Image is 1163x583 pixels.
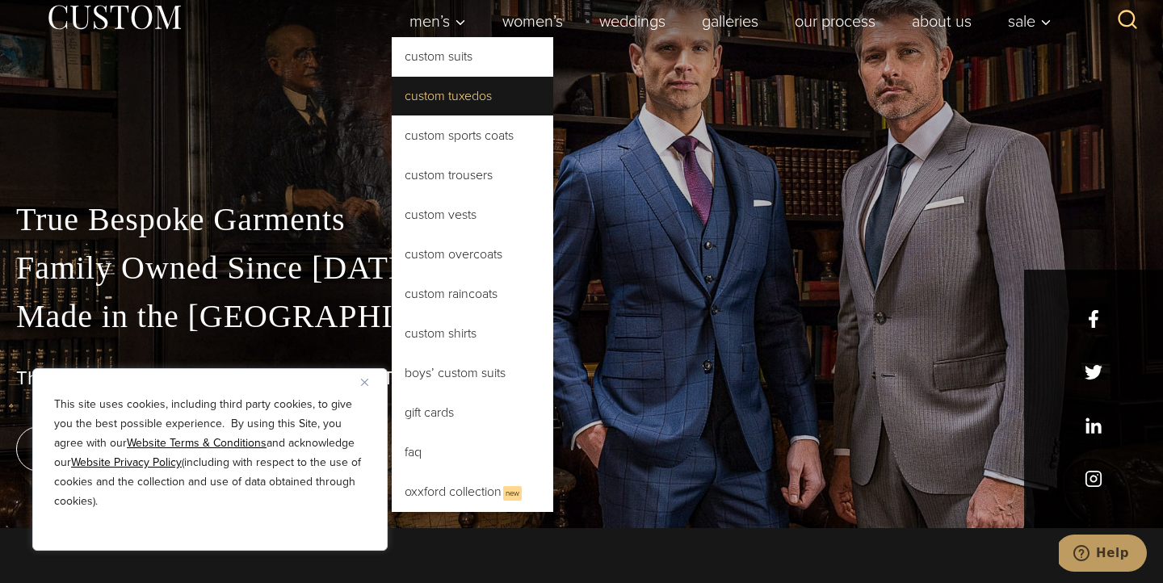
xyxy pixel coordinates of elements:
a: Website Terms & Conditions [127,434,267,451]
img: Close [361,379,368,386]
a: weddings [581,5,684,37]
p: True Bespoke Garments Family Owned Since [DATE] Made in the [GEOGRAPHIC_DATA] [16,195,1147,341]
a: Boys’ Custom Suits [392,354,553,392]
a: Our Process [777,5,894,37]
a: Oxxford CollectionNew [392,472,553,512]
a: Custom Trousers [392,156,553,195]
iframe: Opens a widget where you can chat to one of our agents [1059,535,1147,575]
button: Sale sub menu toggle [990,5,1060,37]
nav: Primary Navigation [392,5,1060,37]
a: Gift Cards [392,393,553,432]
h1: The Best Custom Suits [GEOGRAPHIC_DATA] Has to Offer [16,367,1147,390]
a: Custom Vests [392,195,553,234]
a: Custom Overcoats [392,235,553,274]
p: This site uses cookies, including third party cookies, to give you the best possible experience. ... [54,395,366,511]
a: Galleries [684,5,777,37]
a: About Us [894,5,990,37]
a: FAQ [392,433,553,472]
a: Custom Raincoats [392,275,553,313]
button: View Search Form [1108,2,1147,40]
a: book an appointment [16,426,242,472]
a: Website Privacy Policy [71,454,182,471]
button: Close [361,372,380,392]
button: Men’s sub menu toggle [392,5,485,37]
a: Custom Suits [392,37,553,76]
a: Custom Tuxedos [392,77,553,115]
span: New [503,486,522,501]
a: Custom Sports Coats [392,116,553,155]
a: Women’s [485,5,581,37]
a: Custom Shirts [392,314,553,353]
